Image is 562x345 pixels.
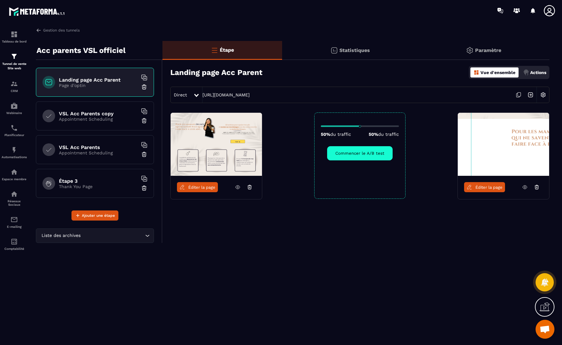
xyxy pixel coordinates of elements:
img: setting-w.858f3a88.svg [537,89,549,101]
span: du traffic [378,132,399,137]
img: trash [141,185,147,191]
p: Espace membre [2,177,27,181]
button: Commencer le A/B test [327,146,393,160]
p: Comptabilité [2,247,27,250]
a: formationformationCRM [2,75,27,97]
h6: VSL Acc Parents [59,144,138,150]
a: formationformationTunnel de vente Site web [2,48,27,75]
img: trash [141,84,147,90]
span: Ajouter une étape [82,212,115,219]
img: formation [10,31,18,38]
p: Statistiques [339,47,370,53]
a: formationformationTableau de bord [2,26,27,48]
img: trash [141,151,147,158]
img: arrow [36,27,42,33]
img: trash [141,118,147,124]
img: formation [10,80,18,88]
img: logo [9,6,65,17]
a: schedulerschedulerPlanificateur [2,119,27,141]
img: automations [10,102,18,110]
img: image [458,113,549,176]
h3: Landing page Acc Parent [170,68,262,77]
img: automations [10,168,18,176]
img: accountant [10,238,18,245]
p: Tunnel de vente Site web [2,62,27,71]
p: E-mailing [2,225,27,228]
img: stats.20deebd0.svg [330,47,338,54]
span: Éditer la page [188,185,215,190]
img: formation [10,53,18,60]
img: arrow-next.bcc2205e.svg [525,89,536,101]
p: Vue d'ensemble [480,70,515,75]
span: Éditer la page [475,185,502,190]
a: automationsautomationsAutomatisations [2,141,27,164]
img: automations [10,146,18,154]
button: Ajouter une étape [71,210,118,221]
a: Éditer la page [177,182,218,192]
h6: VSL Acc Parents copy [59,111,138,117]
a: emailemailE-mailing [2,211,27,233]
a: social-networksocial-networkRéseaux Sociaux [2,186,27,211]
a: automationsautomationsWebinaire [2,97,27,119]
p: Paramètre [475,47,501,53]
img: bars-o.4a397970.svg [211,46,218,54]
h6: Landing page Acc Parent [59,77,138,83]
a: automationsautomationsEspace membre [2,164,27,186]
p: Acc parents VSL officiel [37,44,126,57]
img: actions.d6e523a2.png [523,70,529,75]
p: Appointment Scheduling [59,117,138,122]
img: email [10,216,18,223]
p: Thank You Page [59,184,138,189]
a: Gestion des tunnels [36,27,80,33]
img: social-network [10,190,18,198]
p: Planificateur [2,133,27,137]
p: 50% [321,132,351,137]
input: Search for option [82,232,144,239]
p: Étape [220,47,234,53]
p: Actions [530,70,546,75]
p: Automatisations [2,155,27,159]
div: Open chat [536,320,554,339]
span: Liste des archives [40,232,82,239]
p: Page d'optin [59,83,138,88]
span: Direct [174,92,187,97]
img: image [171,113,262,176]
p: 50% [369,132,399,137]
p: Réseaux Sociaux [2,199,27,206]
img: scheduler [10,124,18,132]
p: Tableau de bord [2,40,27,43]
a: [URL][DOMAIN_NAME] [202,92,250,97]
a: Éditer la page [464,182,505,192]
a: accountantaccountantComptabilité [2,233,27,255]
div: Search for option [36,228,154,243]
h6: Étape 3 [59,178,138,184]
img: dashboard-orange.40269519.svg [474,70,479,75]
p: CRM [2,89,27,93]
span: du traffic [330,132,351,137]
img: setting-gr.5f69749f.svg [466,47,474,54]
p: Webinaire [2,111,27,115]
p: Appointment Scheduling [59,150,138,155]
